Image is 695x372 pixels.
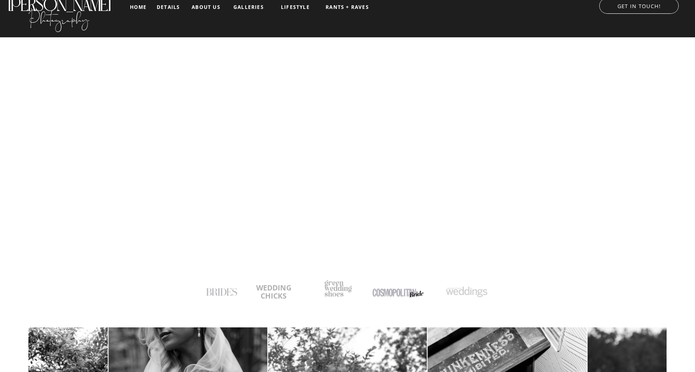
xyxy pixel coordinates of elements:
a: GET IN TOUCH! [591,1,687,9]
a: home [129,4,148,10]
h3: TELLING YOUR LOVE STORY [127,172,568,193]
h1: Luxury San Antonio Wedding Photographer Capturing Candid, Nostalgic Moments [192,155,504,163]
a: galleries [232,4,265,10]
a: details [157,4,180,9]
h2: DOCUMENTARY-STYLE PHOTOGRAPHY WITH A TOUCH OF EDITORIAL FLAIR [233,209,462,217]
a: Photography [7,3,111,30]
a: RANTS + RAVES [325,4,370,10]
a: LIFESTYLE [275,4,316,10]
b: WEDDING CHICKS [256,283,291,301]
a: about us [189,4,223,10]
